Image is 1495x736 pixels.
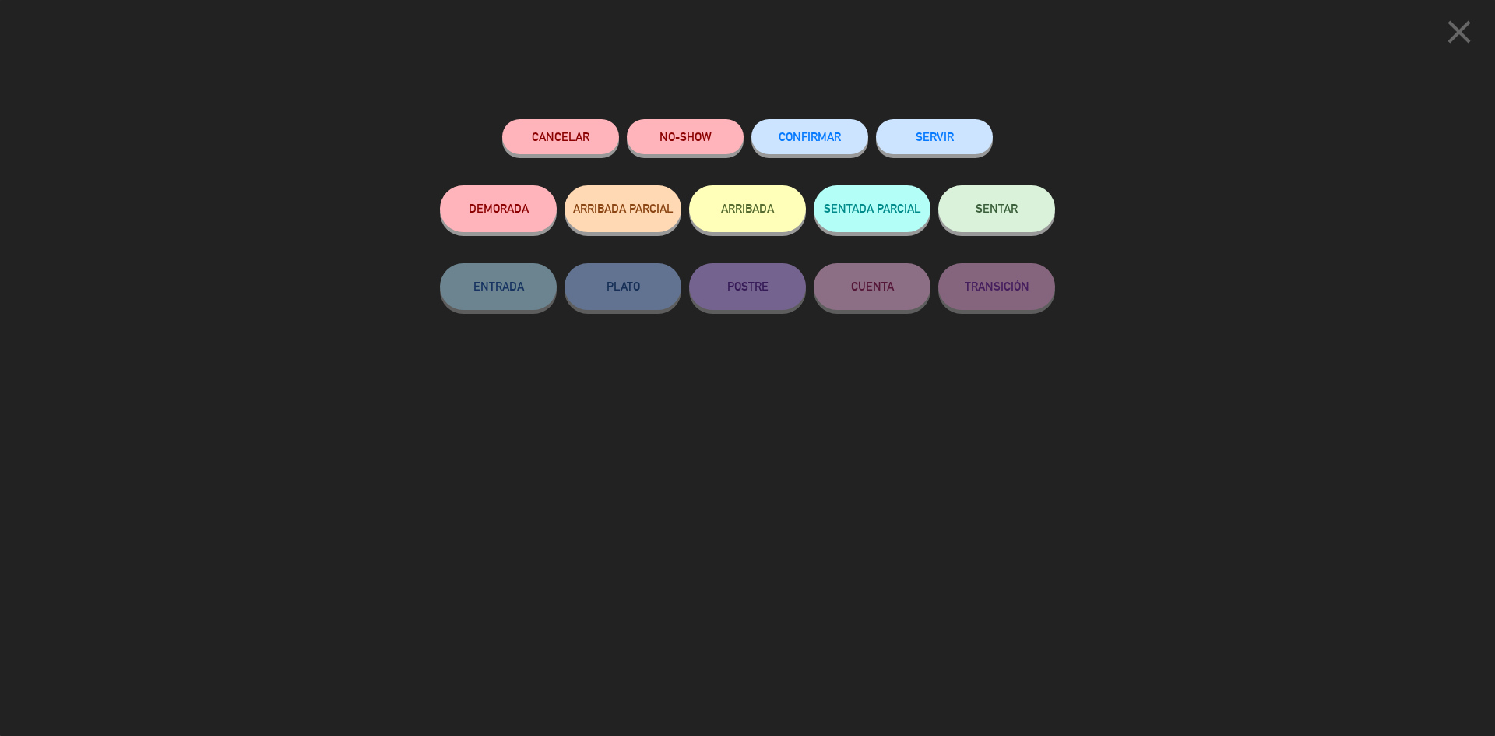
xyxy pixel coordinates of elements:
[1435,12,1483,58] button: close
[627,119,744,154] button: NO-SHOW
[938,185,1055,232] button: SENTAR
[876,119,993,154] button: SERVIR
[689,185,806,232] button: ARRIBADA
[573,202,674,215] span: ARRIBADA PARCIAL
[565,185,681,232] button: ARRIBADA PARCIAL
[689,263,806,310] button: POSTRE
[814,263,930,310] button: CUENTA
[779,130,841,143] span: CONFIRMAR
[440,185,557,232] button: DEMORADA
[938,263,1055,310] button: TRANSICIÓN
[1440,12,1479,51] i: close
[751,119,868,154] button: CONFIRMAR
[976,202,1018,215] span: SENTAR
[814,185,930,232] button: SENTADA PARCIAL
[565,263,681,310] button: PLATO
[440,263,557,310] button: ENTRADA
[502,119,619,154] button: Cancelar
